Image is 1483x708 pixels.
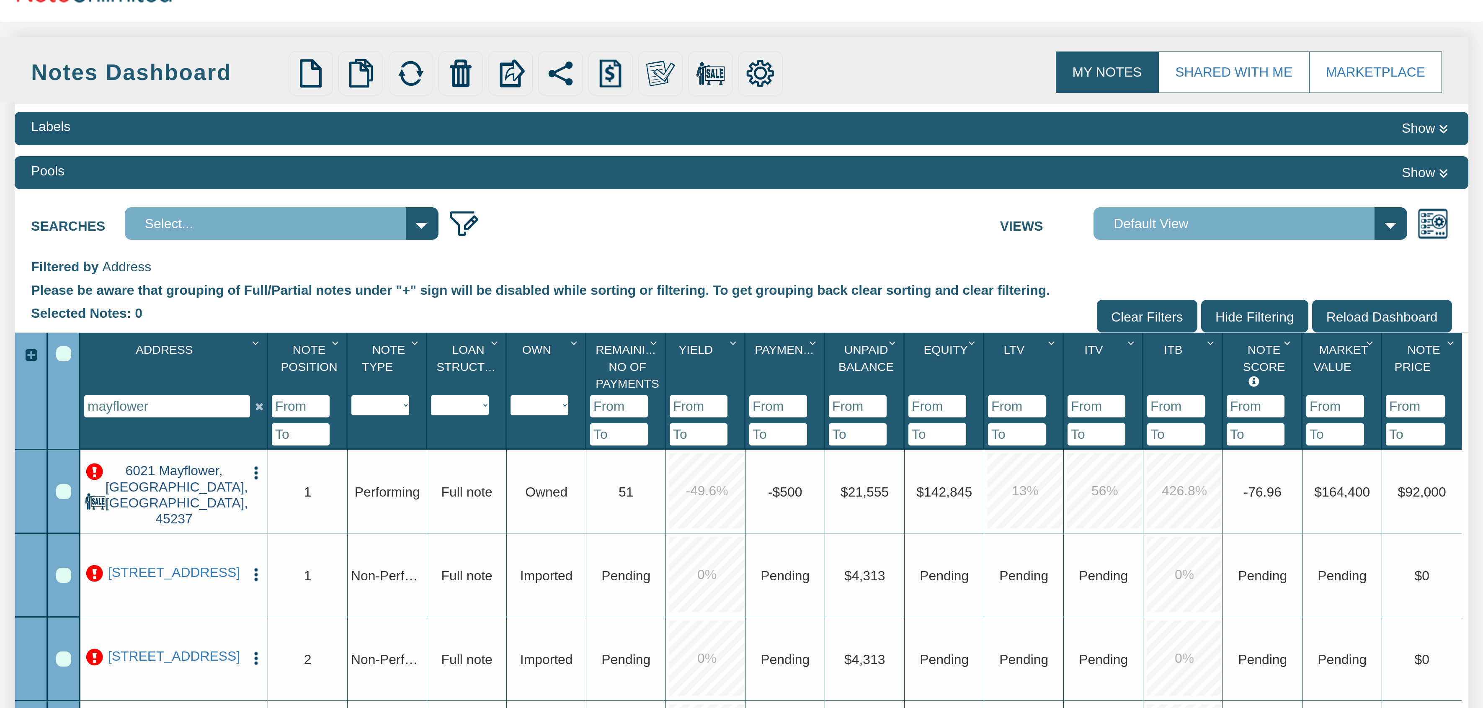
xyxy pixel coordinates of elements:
[841,484,889,499] span: $21,555
[304,484,312,499] span: 1
[304,652,312,667] span: 2
[678,343,713,356] span: Yield
[1243,343,1285,373] span: Note Score
[1306,336,1381,395] div: Market Value Sort None
[761,568,810,583] span: Pending
[1386,336,1462,395] div: Note Price Sort None
[1203,333,1222,351] div: Column Menu
[1398,484,1446,499] span: $92,000
[988,423,1046,446] input: To
[297,59,325,88] img: new.png
[1079,568,1128,583] span: No Data
[31,207,125,236] label: Searches
[749,395,807,418] input: From
[749,336,824,395] div: Payment(P&I) Sort None
[106,648,243,664] a: 1628 S MAYFLOWER AVE APT F, MONROVIA, CA, 91016
[31,300,149,327] div: Selected Notes: 0
[248,566,264,583] img: cell-menu.png
[923,343,967,356] span: Equity
[248,650,264,667] img: cell-menu.png
[916,484,972,499] span: $142,845
[1318,568,1367,583] span: Pending
[596,343,663,390] span: Remaining No Of Payments
[446,59,475,88] img: trash.png
[726,333,744,351] div: Column Menu
[646,333,665,351] div: Column Menu
[670,395,727,418] input: From
[1386,395,1445,418] input: From
[351,336,426,395] div: Note Type Sort None
[1313,343,1368,373] span: Market Value
[805,333,824,351] div: Column Menu
[1414,568,1429,583] span: $0
[511,336,585,415] div: Sort None
[1084,343,1103,356] span: Itv
[1312,300,1452,332] input: Reload Dashboard
[31,117,70,136] div: Labels
[1395,343,1440,373] span: Note Price
[31,259,98,274] span: Filtered by
[248,333,267,351] div: Column Menu
[520,652,573,667] span: Imported
[829,336,903,445] div: Sort None
[522,343,551,356] span: Own
[1147,453,1222,528] div: 426.8
[1306,395,1364,418] input: From
[1147,537,1222,612] div: 0.0
[829,395,887,418] input: From
[1443,333,1462,351] div: Column Menu
[567,333,585,351] div: Column Menu
[965,333,983,351] div: Column Menu
[669,620,745,696] div: 0.0
[396,59,425,88] img: refresh.png
[431,336,506,395] div: Loan Structure Sort None
[85,491,105,512] img: for_sale.png
[670,336,744,445] div: Sort None
[1398,162,1452,184] button: Show
[56,346,71,361] div: Select All
[448,207,480,240] img: edit_filter_icon.png
[746,59,775,88] img: settings.png
[988,453,1063,528] div: 13.0
[511,336,585,395] div: Own Sort None
[908,395,966,418] input: From
[908,423,966,446] input: To
[999,568,1048,583] span: No Data
[56,568,71,583] div: Row 2, Row Selection Checkbox
[1079,652,1128,667] span: No Data
[31,277,1452,300] div: Please be aware that grouping of Full/Partial notes under "+" sign will be disabled while sorting...
[328,333,346,351] div: Column Menu
[696,59,725,88] img: for_sale.png
[1227,395,1284,418] input: From
[351,336,426,415] div: Sort None
[84,336,267,395] div: Address Sort None
[749,336,824,445] div: Sort None
[441,484,493,499] span: Full note
[755,343,837,356] span: Payment(P&I)
[829,336,903,395] div: Unpaid Balance Sort None
[669,453,745,528] div: -49.6
[351,568,445,583] span: Non-Performing
[106,564,243,580] a: 1628 S MAYFLOWER AVE APT F, MONROVIA, CA, 91016
[1147,395,1205,418] input: From
[84,336,267,417] div: Sort None
[1227,336,1301,395] div: Note Score Sort None
[304,568,312,583] span: 1
[102,259,151,274] span: Address
[885,333,903,351] div: Column Menu
[1097,300,1197,332] input: Clear Filters
[1227,336,1301,445] div: Sort None
[362,343,405,373] span: Note Type
[908,336,983,395] div: Equity Sort None
[988,336,1063,395] div: Ltv Sort None
[646,59,675,88] img: make_own.png
[1147,620,1222,696] div: 0.0
[431,336,506,415] div: Sort None
[920,568,969,583] span: Pending
[749,423,807,446] input: To
[601,652,650,667] span: Pending
[619,484,633,499] span: 51
[590,336,665,395] div: Remaining No Of Payments Sort None
[31,57,283,88] div: Notes Dashboard
[1306,336,1381,445] div: Sort None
